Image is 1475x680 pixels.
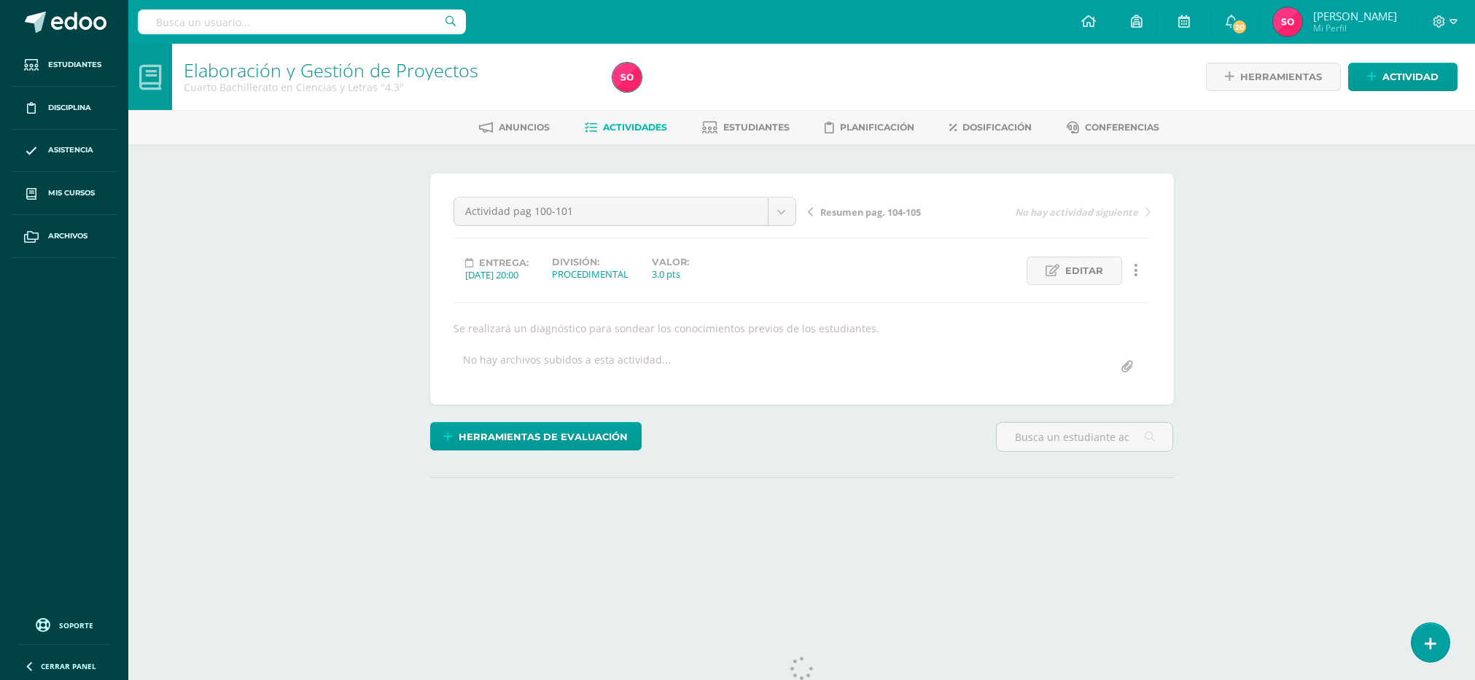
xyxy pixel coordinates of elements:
[997,423,1172,451] input: Busca un estudiante aquí...
[552,257,628,267] label: División:
[702,116,790,139] a: Estudiantes
[603,122,667,133] span: Actividades
[184,80,595,94] div: Cuarto Bachillerato en Ciencias y Letras '4.3'
[825,116,914,139] a: Planificación
[820,206,921,219] span: Resumen pag. 104-105
[499,122,550,133] span: Anuncios
[962,122,1032,133] span: Dosificación
[12,130,117,173] a: Asistencia
[465,268,529,281] div: [DATE] 20:00
[1231,19,1248,35] span: 20
[1065,257,1103,284] span: Editar
[479,257,529,268] span: Entrega:
[41,661,96,671] span: Cerrar panel
[723,122,790,133] span: Estudiantes
[1313,22,1397,34] span: Mi Perfil
[138,9,466,34] input: Busca un usuario...
[48,59,101,71] span: Estudiantes
[1240,63,1322,90] span: Herramientas
[1348,63,1458,91] a: Actividad
[184,60,595,80] h1: Elaboración y Gestión de Proyectos
[465,198,757,225] span: Actividad pag 100-101
[1085,122,1159,133] span: Conferencias
[840,122,914,133] span: Planificación
[552,267,628,281] div: PROCEDIMENTAL
[184,58,478,82] a: Elaboración y Gestión de Proyectos
[808,204,979,219] a: Resumen pag. 104-105
[48,144,93,156] span: Asistencia
[652,257,689,267] label: Valor:
[454,198,795,225] a: Actividad pag 100-101
[12,215,117,258] a: Archivos
[59,620,93,630] span: Soporte
[1273,7,1302,36] img: b0a6f916ea48b184f4f9b4026b169998.png
[48,102,91,114] span: Disciplina
[448,321,1156,335] div: Se realizará un diagnóstico para sondear los conocimientos previos de los estudiantes.
[463,353,671,381] div: No hay archivos subidos a esta actividad...
[430,422,642,450] a: Herramientas de evaluación
[1206,63,1341,91] a: Herramientas
[12,87,117,130] a: Disciplina
[17,614,111,634] a: Soporte
[48,230,87,242] span: Archivos
[949,116,1032,139] a: Dosificación
[1382,63,1439,90] span: Actividad
[585,116,667,139] a: Actividades
[1015,206,1138,219] span: No hay actividad siguiente
[652,267,689,281] div: 3.0 pts
[612,63,642,92] img: b0a6f916ea48b184f4f9b4026b169998.png
[48,187,95,199] span: Mis cursos
[12,172,117,215] a: Mis cursos
[459,423,628,450] span: Herramientas de evaluación
[1067,116,1159,139] a: Conferencias
[1313,9,1397,23] span: [PERSON_NAME]
[12,44,117,87] a: Estudiantes
[479,116,550,139] a: Anuncios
